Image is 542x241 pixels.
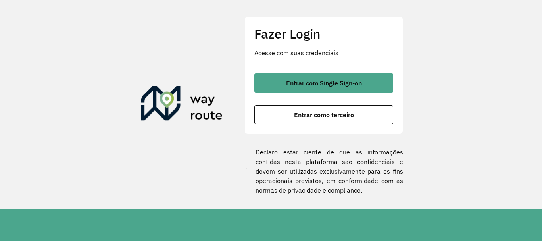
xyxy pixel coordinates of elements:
p: Acesse com suas credenciais [254,48,393,58]
h2: Fazer Login [254,26,393,41]
img: Roteirizador AmbevTech [141,86,223,124]
label: Declaro estar ciente de que as informações contidas nesta plataforma são confidenciais e devem se... [244,147,403,195]
span: Entrar como terceiro [294,112,354,118]
button: button [254,105,393,124]
button: button [254,73,393,93]
span: Entrar com Single Sign-on [286,80,362,86]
